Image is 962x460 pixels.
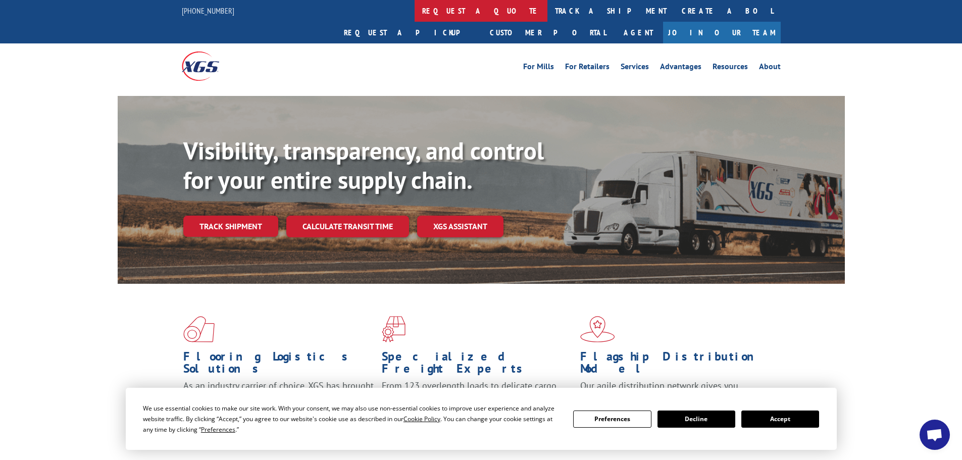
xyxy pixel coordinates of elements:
a: Resources [713,63,748,74]
span: Cookie Policy [403,415,440,423]
a: Calculate transit time [286,216,409,237]
button: Accept [741,411,819,428]
a: Track shipment [183,216,278,237]
a: Services [621,63,649,74]
a: For Mills [523,63,554,74]
button: Decline [657,411,735,428]
h1: Specialized Freight Experts [382,350,573,380]
span: As an industry carrier of choice, XGS has brought innovation and dedication to flooring logistics... [183,380,374,416]
a: Customer Portal [482,22,614,43]
img: xgs-icon-flagship-distribution-model-red [580,316,615,342]
a: Advantages [660,63,701,74]
a: Join Our Team [663,22,781,43]
img: xgs-icon-focused-on-flooring-red [382,316,406,342]
p: From 123 overlength loads to delicate cargo, our experienced staff knows the best way to move you... [382,380,573,425]
button: Preferences [573,411,651,428]
img: xgs-icon-total-supply-chain-intelligence-red [183,316,215,342]
span: Our agile distribution network gives you nationwide inventory management on demand. [580,380,766,403]
h1: Flooring Logistics Solutions [183,350,374,380]
a: Request a pickup [336,22,482,43]
div: Open chat [920,420,950,450]
div: Cookie Consent Prompt [126,388,837,450]
a: [PHONE_NUMBER] [182,6,234,16]
span: Preferences [201,425,235,434]
a: Agent [614,22,663,43]
b: Visibility, transparency, and control for your entire supply chain. [183,135,544,195]
a: For Retailers [565,63,610,74]
div: We use essential cookies to make our site work. With your consent, we may also use non-essential ... [143,403,561,435]
h1: Flagship Distribution Model [580,350,771,380]
a: XGS ASSISTANT [417,216,503,237]
a: About [759,63,781,74]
